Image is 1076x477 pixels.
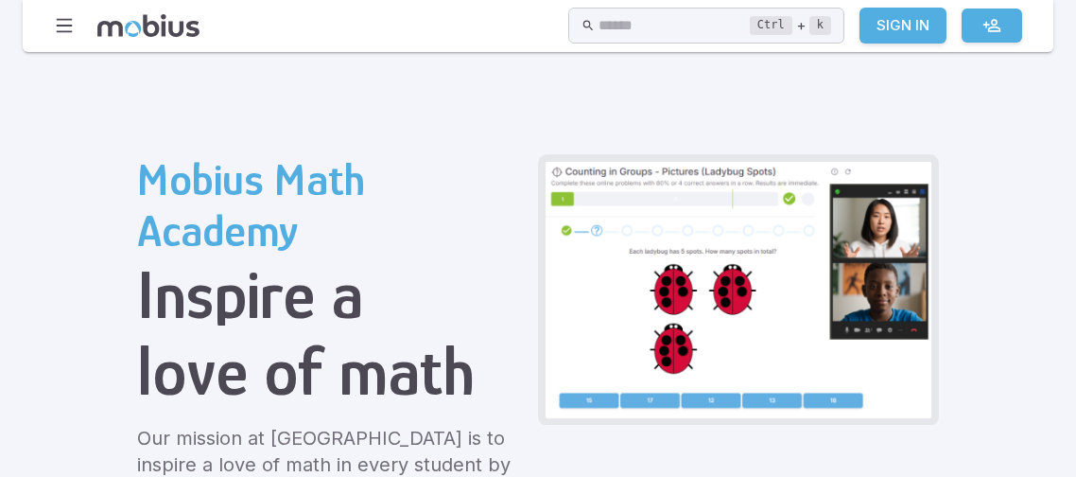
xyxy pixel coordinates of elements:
[809,16,831,35] kbd: k
[137,333,523,410] h1: love of math
[546,162,931,418] img: Grade 2 Class
[859,8,946,44] a: Sign In
[750,16,792,35] kbd: Ctrl
[750,14,831,37] div: +
[137,154,523,256] h2: Mobius Math Academy
[137,256,523,333] h1: Inspire a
